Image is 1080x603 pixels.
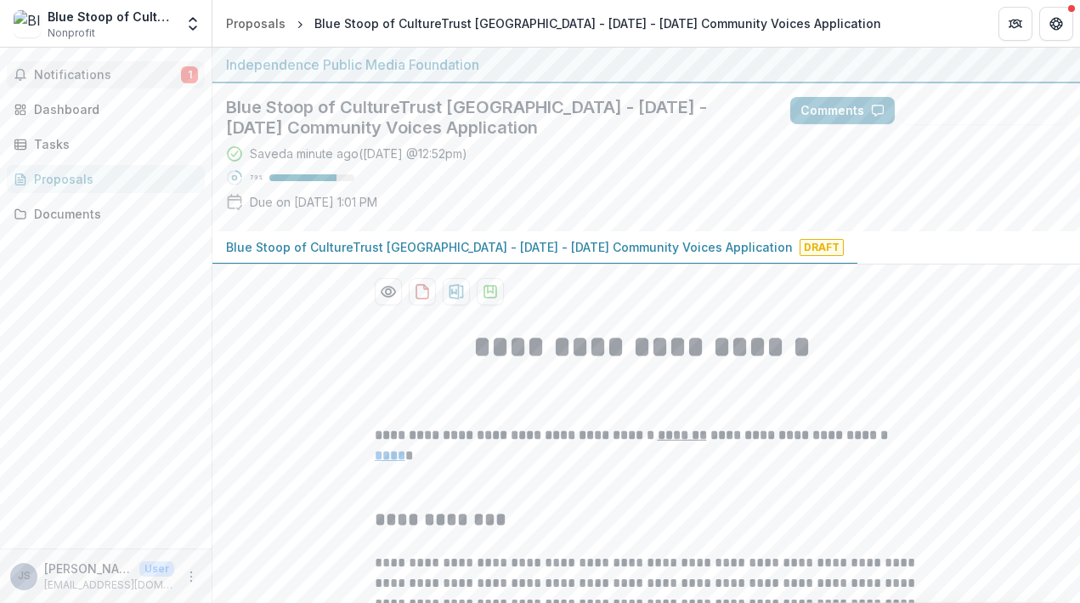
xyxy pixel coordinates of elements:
[48,26,95,41] span: Nonprofit
[34,205,191,223] div: Documents
[409,278,436,305] button: download-proposal
[226,14,286,32] div: Proposals
[181,7,205,41] button: Open entity switcher
[34,170,191,188] div: Proposals
[18,571,31,582] div: Julian Shendelman
[7,200,205,228] a: Documents
[34,135,191,153] div: Tasks
[7,95,205,123] a: Dashboard
[998,7,1032,41] button: Partners
[181,66,198,83] span: 1
[34,68,181,82] span: Notifications
[1039,7,1073,41] button: Get Help
[44,577,174,593] p: [EMAIL_ADDRESS][DOMAIN_NAME]
[34,100,191,118] div: Dashboard
[443,278,470,305] button: download-proposal
[181,566,201,587] button: More
[219,11,888,36] nav: breadcrumb
[226,238,793,256] p: Blue Stoop of CultureTrust [GEOGRAPHIC_DATA] - [DATE] - [DATE] Community Voices Application
[800,239,844,256] span: Draft
[7,130,205,158] a: Tasks
[139,561,174,577] p: User
[477,278,504,305] button: download-proposal
[790,97,895,124] button: Comments
[14,10,41,37] img: Blue Stoop of CultureTrust Greater Philadelphia
[7,165,205,193] a: Proposals
[250,172,263,184] p: 79 %
[250,145,467,162] div: Saved a minute ago ( [DATE] @ 12:52pm )
[7,61,205,88] button: Notifications1
[48,8,174,26] div: Blue Stoop of CultureTrust [GEOGRAPHIC_DATA]
[219,11,292,36] a: Proposals
[314,14,881,32] div: Blue Stoop of CultureTrust [GEOGRAPHIC_DATA] - [DATE] - [DATE] Community Voices Application
[902,97,1066,124] button: Answer Suggestions
[44,560,133,577] p: [PERSON_NAME]
[226,54,1066,75] div: Independence Public Media Foundation
[250,193,377,211] p: Due on [DATE] 1:01 PM
[375,278,402,305] button: Preview b2b3a5ea-45c1-45ee-8635-894197c65a32-0.pdf
[226,97,763,138] h2: Blue Stoop of CultureTrust [GEOGRAPHIC_DATA] - [DATE] - [DATE] Community Voices Application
